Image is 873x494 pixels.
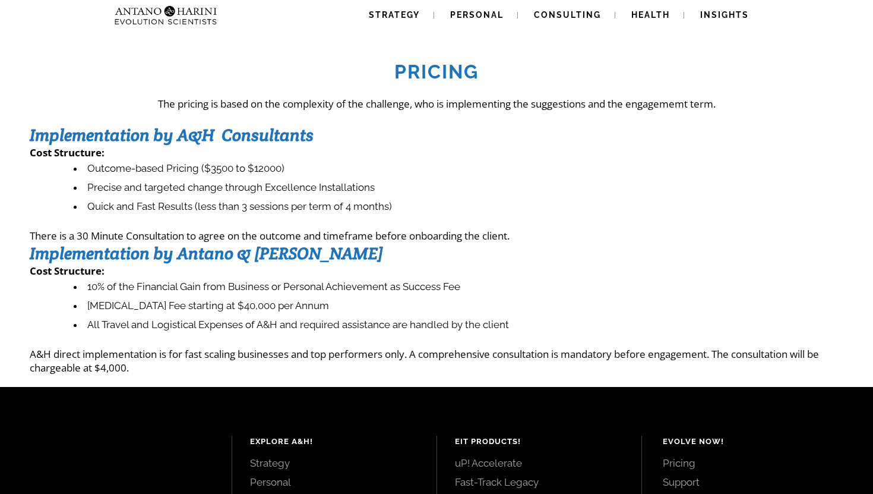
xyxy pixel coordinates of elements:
[663,457,846,470] a: Pricing
[394,61,479,83] strong: Pricing
[30,124,314,146] strong: Implementation by A&H Consultants
[74,316,843,335] li: All Travel and Logistical Expenses of A&H and required assistance are handled by the client
[30,264,105,278] strong: Cost Structure:
[30,229,843,243] p: There is a 30 Minute Consultation to agree on the outcome and timeframe before onboarding the cli...
[250,436,419,448] h4: Explore A&H!
[30,243,383,264] strong: Implementation by Antano & [PERSON_NAME]
[74,278,843,297] li: 10% of the Financial Gain from Business or Personal Achievement as Success Fee
[30,146,102,159] strong: Cost Structure
[102,146,105,159] strong: :
[663,436,846,448] h4: Evolve Now!
[455,436,624,448] h4: EIT Products!
[455,457,624,470] a: uP! Accelerate
[74,178,843,197] li: Precise and targeted change through Excellence Installations
[74,297,843,316] li: [MEDICAL_DATA] Fee starting at $40,000 per Annum
[250,457,419,470] a: Strategy
[74,197,843,216] li: Quick and Fast Results (less than 3 sessions per term of 4 months)
[30,97,843,111] p: The pricing is based on the complexity of the challenge, who is implementing the suggestions and ...
[631,10,670,20] span: Health
[534,10,601,20] span: Consulting
[700,10,749,20] span: Insights
[250,476,419,489] a: Personal
[369,10,420,20] span: Strategy
[663,476,846,489] a: Support
[74,159,843,178] li: Outcome-based Pricing ($3500 to $12000)
[455,476,624,489] a: Fast-Track Legacy
[30,347,843,375] p: A&H direct implementation is for fast scaling businesses and top performers only. A comprehensive...
[450,10,504,20] span: Personal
